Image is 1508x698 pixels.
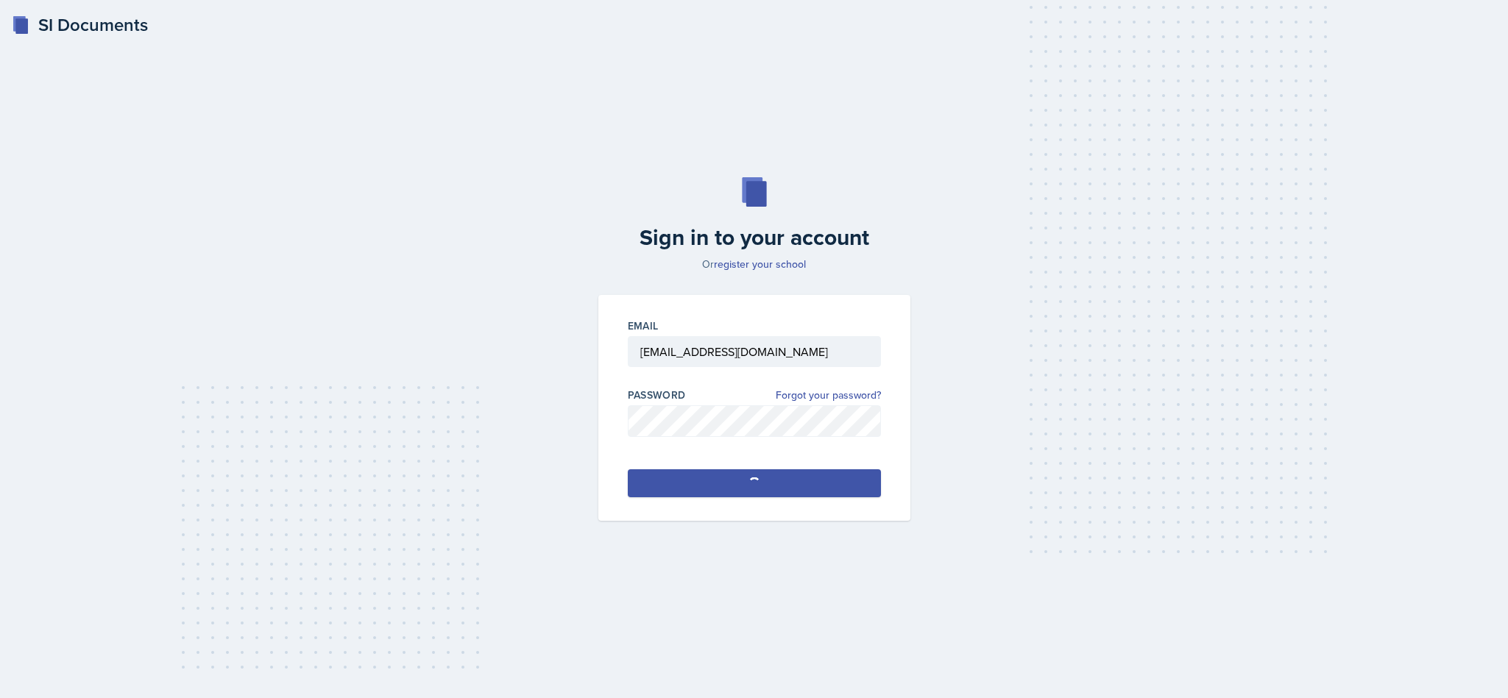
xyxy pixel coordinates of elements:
h2: Sign in to your account [590,224,919,251]
a: register your school [714,257,806,271]
p: Or [590,257,919,271]
label: Email [628,318,659,333]
a: Forgot your password? [776,388,881,403]
input: Email [628,336,881,367]
a: SI Documents [12,12,148,38]
label: Password [628,388,686,402]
